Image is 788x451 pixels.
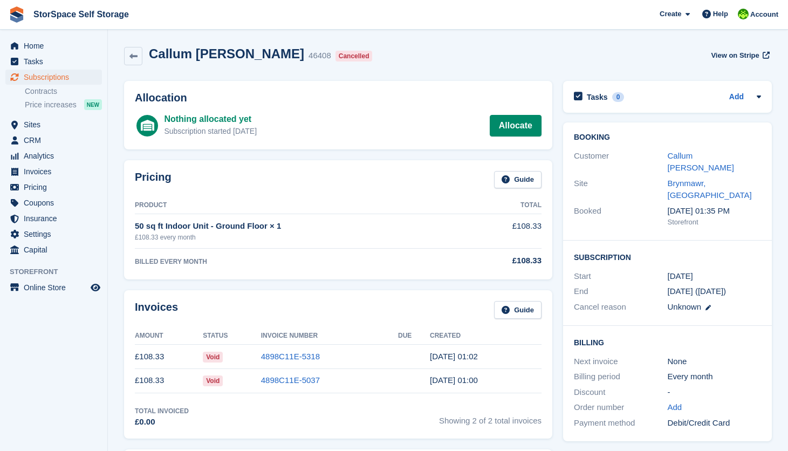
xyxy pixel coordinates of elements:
h2: Callum [PERSON_NAME] [149,46,304,61]
a: menu [5,227,102,242]
a: 4898C11E-5318 [261,352,320,361]
h2: Billing [574,337,761,347]
div: 0 [612,92,625,102]
th: Product [135,197,474,214]
span: Showing 2 of 2 total invoices [439,406,542,428]
a: Guide [494,171,542,189]
a: Add [729,91,744,104]
span: Insurance [24,211,88,226]
a: Allocate [490,115,542,136]
div: 50 sq ft Indoor Unit - Ground Floor × 1 [135,220,474,233]
div: £108.33 every month [135,233,474,242]
th: Amount [135,327,203,345]
div: Order number [574,401,668,414]
a: Brynmawr, [GEOGRAPHIC_DATA] [668,179,752,200]
img: stora-icon-8386f47178a22dfd0bd8f6a31ec36ba5ce8667c1dd55bd0f319d3a0aa187defe.svg [9,6,25,23]
div: BILLED EVERY MONTH [135,257,474,266]
a: menu [5,195,102,210]
a: View on Stripe [707,46,772,64]
div: £108.33 [474,255,542,267]
h2: Tasks [587,92,608,102]
th: Due [398,327,430,345]
div: End [574,285,668,298]
div: Cancel reason [574,301,668,313]
span: Subscriptions [24,70,88,85]
span: Account [750,9,778,20]
span: Create [660,9,681,19]
span: Sites [24,117,88,132]
th: Total [474,197,542,214]
div: Next invoice [574,356,668,368]
a: Add [668,401,682,414]
th: Status [203,327,261,345]
span: [DATE] ([DATE]) [668,286,727,296]
span: Storefront [10,266,107,277]
h2: Pricing [135,171,172,189]
div: Customer [574,150,668,174]
div: None [668,356,762,368]
a: menu [5,280,102,295]
span: Tasks [24,54,88,69]
div: Billing period [574,371,668,383]
th: Invoice Number [261,327,398,345]
a: Guide [494,301,542,319]
span: CRM [24,133,88,148]
h2: Subscription [574,251,761,262]
h2: Allocation [135,92,542,104]
span: Price increases [25,100,77,110]
span: Capital [24,242,88,257]
div: Start [574,270,668,283]
a: menu [5,242,102,257]
a: menu [5,70,102,85]
div: [DATE] 01:35 PM [668,205,762,217]
div: Site [574,177,668,202]
div: Nothing allocated yet [164,113,257,126]
time: 2024-08-12 00:02:54 UTC [430,352,478,361]
span: Pricing [24,180,88,195]
span: Void [203,352,223,363]
a: Contracts [25,86,102,97]
a: menu [5,148,102,163]
div: Total Invoiced [135,406,189,416]
td: £108.33 [474,214,542,248]
a: Preview store [89,281,102,294]
div: Payment method [574,417,668,429]
a: menu [5,38,102,53]
time: 2024-07-12 00:00:51 UTC [430,375,478,385]
span: Home [24,38,88,53]
th: Created [430,327,542,345]
div: Cancelled [335,51,373,61]
span: Online Store [24,280,88,295]
h2: Invoices [135,301,178,319]
div: £0.00 [135,416,189,428]
div: NEW [84,99,102,110]
a: menu [5,117,102,132]
span: Unknown [668,302,702,311]
h2: Booking [574,133,761,142]
a: StorSpace Self Storage [29,5,133,23]
a: Price increases NEW [25,99,102,111]
span: Void [203,375,223,386]
span: Invoices [24,164,88,179]
a: menu [5,164,102,179]
span: Analytics [24,148,88,163]
span: Coupons [24,195,88,210]
img: paul catt [738,9,749,19]
span: View on Stripe [711,50,759,61]
div: Subscription started [DATE] [164,126,257,137]
div: Storefront [668,217,762,228]
td: £108.33 [135,345,203,369]
td: £108.33 [135,368,203,393]
time: 2024-07-12 00:00:00 UTC [668,270,693,283]
a: menu [5,211,102,226]
a: menu [5,133,102,148]
a: menu [5,54,102,69]
span: Settings [24,227,88,242]
a: Callum [PERSON_NAME] [668,151,734,173]
a: 4898C11E-5037 [261,375,320,385]
div: Every month [668,371,762,383]
div: - [668,386,762,399]
div: 46408 [309,50,331,62]
div: Discount [574,386,668,399]
div: Debit/Credit Card [668,417,762,429]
